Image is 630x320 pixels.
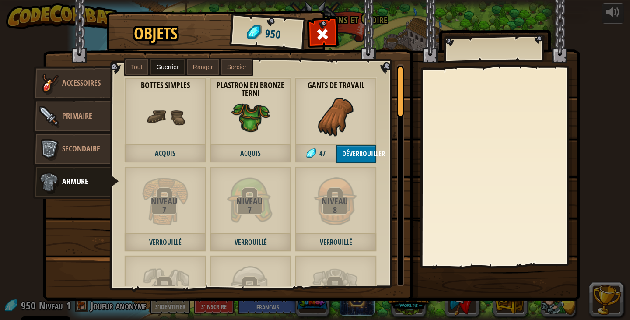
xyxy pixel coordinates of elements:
[131,63,142,70] span: Tout
[124,286,204,295] div: Niveau
[193,63,213,70] span: Ranger
[295,206,374,215] div: 8
[210,197,289,206] div: Niveau
[264,25,281,42] span: 950
[134,25,178,43] h1: Objets
[146,97,185,137] img: portrait.png
[124,81,206,90] strong: Bottes simples
[62,143,100,154] span: Secondaire
[124,197,204,206] div: Niveau
[36,136,62,162] img: item-icon-secondary.png
[62,176,88,187] span: Armure
[141,177,189,225] img: portrait.png
[312,266,360,314] img: portrait.png
[295,197,374,206] div: Niveau
[124,145,206,163] span: Acquis
[33,132,111,167] a: Secondaire
[231,97,270,137] img: portrait.png
[312,177,360,225] img: portrait.png
[295,234,377,252] span: Verrouillé
[36,70,62,97] img: item-icon-accessories.png
[295,81,377,90] strong: Gants de travail
[156,63,178,70] span: Guerrier
[33,165,119,200] a: Armure
[210,81,291,98] strong: Plastron en bronze terni
[336,145,376,163] button: Déverrouiller
[227,177,275,225] img: portrait.png
[62,77,101,88] span: Accessoires
[124,206,204,215] div: 7
[306,148,316,158] img: gem.png
[36,169,62,195] img: item-icon-armor.png
[295,286,374,295] div: Niveau
[141,266,189,314] img: portrait.png
[210,206,289,215] div: 7
[124,234,206,252] span: Verrouillé
[36,103,62,130] img: item-icon-primary.png
[227,266,275,314] img: portrait.png
[210,234,291,252] span: Verrouillé
[316,97,356,137] img: portrait.png
[210,286,289,295] div: Niveau
[227,63,246,70] span: Sorcier
[62,110,92,121] span: Primaire
[33,99,111,134] a: Primaire
[210,145,291,163] span: Acquis
[319,148,325,158] span: 47
[33,66,111,101] a: Accessoires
